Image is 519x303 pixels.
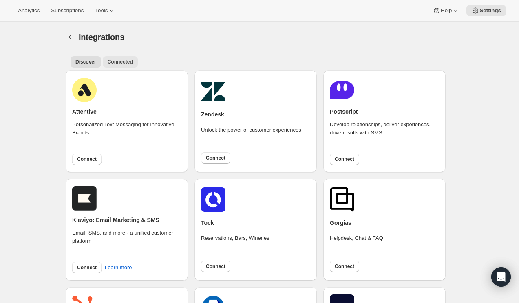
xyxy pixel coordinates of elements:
span: Learn more [105,263,132,272]
span: Connect [206,263,225,270]
h2: Tock [201,219,214,227]
span: Help [441,7,452,14]
h2: Zendesk [201,110,224,119]
span: Connect [206,155,225,161]
div: Open Intercom Messenger [491,267,511,287]
div: Reservations, Bars, Wineries [201,234,269,254]
span: Connect [77,264,97,271]
img: postscript.png [330,78,354,102]
h2: Gorgias [330,219,351,227]
div: Unlock the power of customer experiences [201,126,301,145]
button: Connect [72,262,102,273]
span: Connected [108,59,133,65]
span: Integrations [79,33,124,42]
img: attentive.png [72,78,97,102]
div: Helpdesk, Chat & FAQ [330,234,383,254]
button: All customers [71,56,101,68]
button: Subscriptions [46,5,88,16]
span: Connect [335,263,354,270]
span: Tools [95,7,108,14]
span: Analytics [18,7,40,14]
img: tockicon.png [201,187,225,212]
button: Tools [90,5,121,16]
button: Connect [201,261,230,272]
button: Connect [201,152,230,164]
button: Help [428,5,465,16]
div: Personalized Text Messaging for Innovative Brands [72,121,181,148]
h2: Klaviyo: Email Marketing & SMS [72,216,159,224]
h2: Attentive [72,108,97,116]
span: Settings [479,7,501,14]
h2: Postscript [330,108,358,116]
button: Connect [72,154,102,165]
span: Subscriptions [51,7,84,14]
img: gorgias.png [330,187,354,212]
button: Analytics [13,5,44,16]
span: Connect [335,156,354,162]
button: Settings [66,31,77,43]
div: Develop relationships, deliver experiences, drive results with SMS. [330,121,439,148]
button: Connect [330,154,359,165]
div: Email, SMS, and more - a unified customer platform [72,229,181,257]
span: Connect [77,156,97,162]
button: Connect [330,261,359,272]
button: Learn more [100,261,137,274]
img: zendesk.png [201,79,225,103]
span: Discover [75,59,96,65]
button: Settings [466,5,506,16]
